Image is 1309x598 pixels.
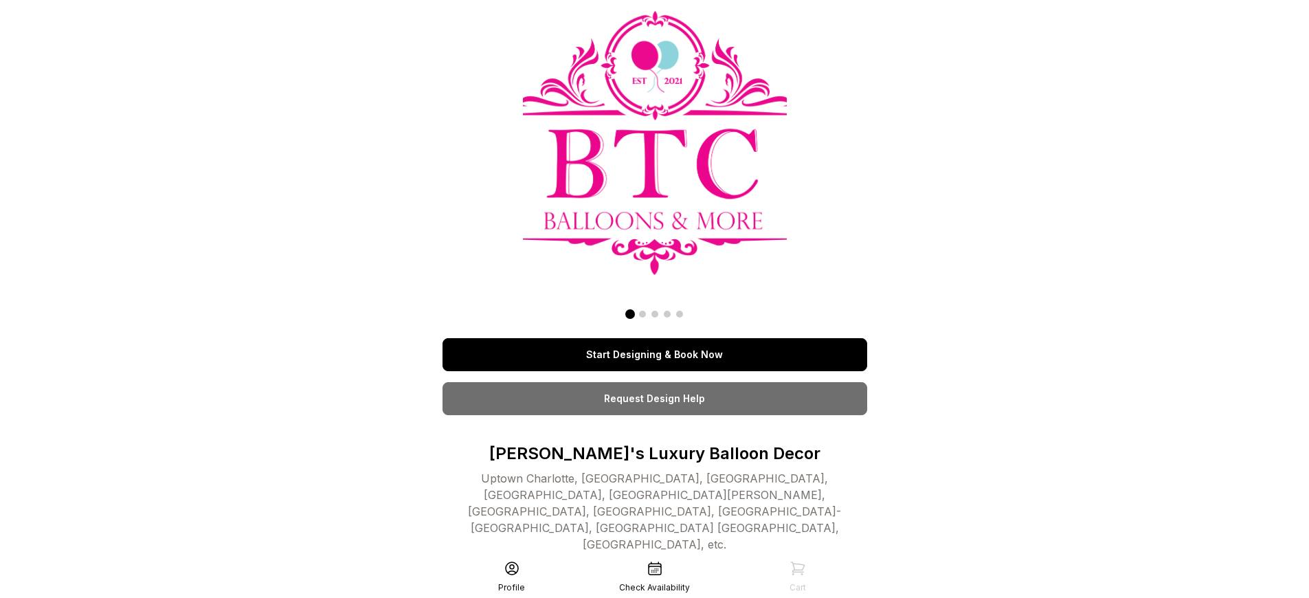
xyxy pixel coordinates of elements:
[443,382,867,415] a: Request Design Help
[443,338,867,371] a: Start Designing & Book Now
[498,582,525,593] div: Profile
[619,582,690,593] div: Check Availability
[790,582,806,593] div: Cart
[443,443,867,465] p: [PERSON_NAME]'s Luxury Balloon Decor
